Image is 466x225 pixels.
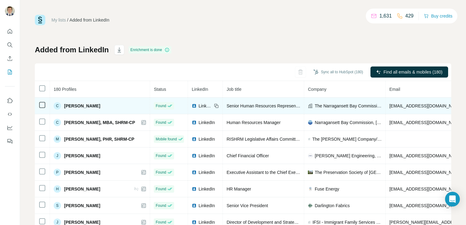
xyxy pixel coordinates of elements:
img: LinkedIn logo [192,220,197,225]
img: Surfe Logo [35,15,45,25]
img: LinkedIn logo [192,137,197,142]
div: H [54,185,61,193]
span: Found [156,120,166,125]
span: Status [154,87,166,92]
h1: Added from LinkedIn [35,45,109,55]
span: [PERSON_NAME] [64,203,100,209]
img: company-logo [308,187,313,191]
span: Human Resources Manager [227,120,280,125]
span: Find all emails & mobiles (180) [383,69,442,75]
span: [EMAIL_ADDRESS][DOMAIN_NAME] [389,170,462,175]
button: My lists [5,66,15,78]
a: My lists [51,18,66,22]
button: Buy credits [424,12,452,20]
button: Dashboard [5,122,15,133]
img: Avatar [5,6,15,16]
span: LinkedIn [192,87,208,92]
span: Company [308,87,326,92]
img: company-logo [308,153,313,158]
div: Open Intercom Messenger [445,192,460,207]
button: Quick start [5,26,15,37]
span: [EMAIL_ADDRESS][DOMAIN_NAME] [389,103,462,108]
li: / [67,17,68,23]
img: company-logo [308,171,313,174]
span: The [PERSON_NAME] Company/ Darlington Fabrics/[PERSON_NAME] [312,136,382,142]
span: Senior Vice President [227,203,268,208]
span: [PERSON_NAME] [64,169,100,175]
button: Find all emails & mobiles (180) [370,66,448,78]
span: LinkedIn [198,203,215,209]
span: LinkedIn [198,186,215,192]
span: LinkedIn [198,119,215,126]
img: company-logo [308,203,313,208]
span: Executive Assistant to the Chief Executive Officer [227,170,321,175]
div: S [54,202,61,209]
span: [PERSON_NAME] [64,103,100,109]
img: LinkedIn logo [192,153,197,158]
span: Found [156,203,166,208]
span: Fuse Energy [315,186,339,192]
span: Email [389,87,400,92]
span: Job title [227,87,241,92]
span: Chief Financial Officer [227,153,269,158]
span: The Preservation Society of [GEOGRAPHIC_DATA] [315,169,382,175]
span: [PERSON_NAME], PHR, SHRM-CP [64,136,134,142]
div: P [54,169,61,176]
span: [EMAIL_ADDRESS][DOMAIN_NAME] [389,203,462,208]
img: LinkedIn logo [192,103,197,108]
span: [EMAIL_ADDRESS][DOMAIN_NAME] [389,187,462,191]
button: Use Surfe API [5,109,15,120]
span: Darlington Fabrics [315,203,350,209]
span: Found [156,219,166,225]
span: [PERSON_NAME] [64,153,100,159]
span: Found [156,153,166,159]
span: HR Manager [227,187,251,191]
span: [EMAIL_ADDRESS][DOMAIN_NAME] [389,153,462,158]
span: [PERSON_NAME], MBA, SHRM-CP [64,119,135,126]
img: LinkedIn logo [192,120,197,125]
span: [PERSON_NAME] Engineering, Inc. [315,153,382,159]
p: 429 [405,12,414,20]
span: [EMAIL_ADDRESS][DOMAIN_NAME] [389,120,462,125]
button: Use Surfe on LinkedIn [5,95,15,106]
span: LinkedIn [198,169,215,175]
span: Found [156,186,166,192]
span: RISHRM Legislative Affairs Committee [227,137,300,142]
span: LinkedIn [198,136,215,142]
button: Enrich CSV [5,53,15,64]
img: LinkedIn logo [192,187,197,191]
div: C [54,119,61,126]
button: Feedback [5,136,15,147]
span: Found [156,103,166,109]
button: Search [5,39,15,50]
div: C [54,102,61,110]
div: M [54,135,61,143]
span: LinkedIn [198,103,212,109]
img: LinkedIn logo [192,203,197,208]
p: 1,631 [379,12,392,20]
span: Mobile found [156,136,177,142]
div: J [54,152,61,159]
img: company-logo [308,120,313,125]
span: 180 Profiles [54,87,76,92]
span: LinkedIn [198,153,215,159]
span: Narragansett Bay Commission, [GEOGRAPHIC_DATA] [315,119,382,126]
span: Found [156,170,166,175]
div: Added from LinkedIn [70,17,109,23]
span: Director of Development and Strategy: Embedded Consultant [227,220,344,225]
span: Senior Human Resources Representative [227,103,306,108]
div: Enrichment is done [129,46,171,54]
span: [PERSON_NAME] [64,186,100,192]
span: The Narragansett Bay Commission [315,103,382,109]
button: Sync all to HubSpot (180) [309,67,367,77]
img: LinkedIn logo [192,170,197,175]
